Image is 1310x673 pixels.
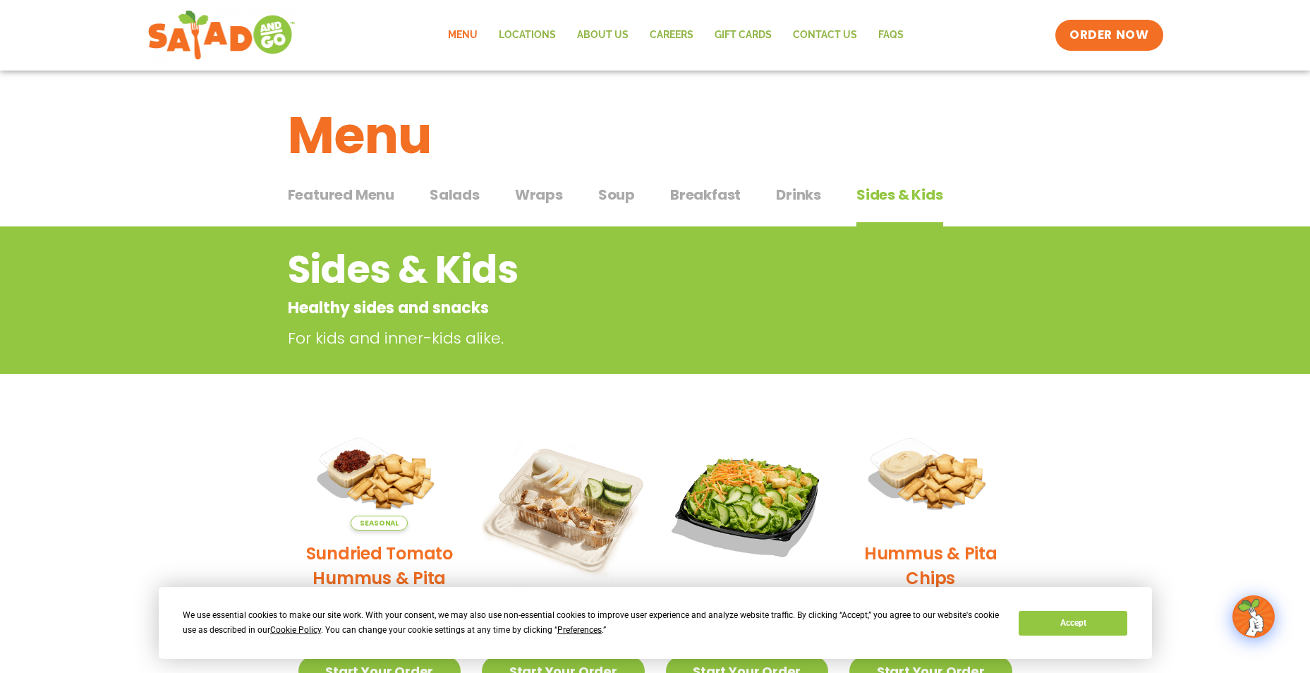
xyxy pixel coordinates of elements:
span: Cookie Policy [270,625,321,635]
span: ORDER NOW [1069,27,1148,44]
span: Sides & Kids [856,184,943,205]
span: Seasonal [351,516,408,530]
img: new-SAG-logo-768×292 [147,7,296,63]
span: Breakfast [670,184,741,205]
span: Salads [430,184,480,205]
img: Product photo for Sundried Tomato Hummus & Pita Chips [298,422,461,530]
div: Cookie Consent Prompt [159,587,1152,659]
div: Tabbed content [288,179,1023,227]
img: Product photo for Kids’ Salad [666,422,829,585]
a: Contact Us [782,19,868,51]
a: GIFT CARDS [704,19,782,51]
button: Accept [1019,611,1127,636]
img: Product photo for Snack Pack [482,422,645,585]
a: Menu [437,19,488,51]
span: Soup [598,184,635,205]
a: Careers [639,19,704,51]
p: For kids and inner-kids alike. [288,327,916,350]
img: wpChatIcon [1234,597,1273,636]
img: Product photo for Hummus & Pita Chips [849,422,1012,530]
h2: Sundried Tomato Hummus & Pita Chips [298,541,461,615]
span: Preferences [557,625,602,635]
a: FAQs [868,19,914,51]
a: About Us [566,19,639,51]
div: We use essential cookies to make our site work. With your consent, we may also use non-essential ... [183,608,1002,638]
a: ORDER NOW [1055,20,1163,51]
h1: Menu [288,97,1023,174]
span: Drinks [776,184,821,205]
a: Locations [488,19,566,51]
span: Wraps [515,184,563,205]
nav: Menu [437,19,914,51]
p: Healthy sides and snacks [288,296,909,320]
h2: Sides & Kids [288,241,909,298]
h2: Hummus & Pita Chips [849,541,1012,590]
span: Featured Menu [288,184,394,205]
